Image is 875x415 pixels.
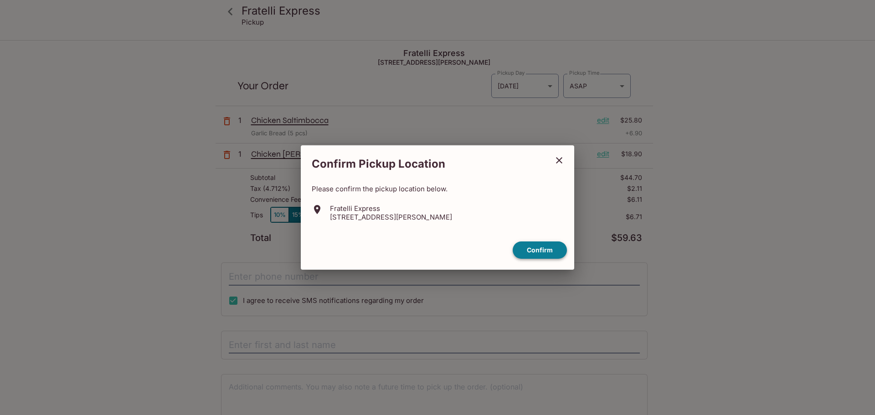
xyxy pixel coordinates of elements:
button: close [548,149,571,172]
p: [STREET_ADDRESS][PERSON_NAME] [330,213,452,221]
p: Please confirm the pickup location below. [312,184,563,193]
button: confirm [513,241,567,259]
p: Fratelli Express [330,204,452,213]
h2: Confirm Pickup Location [301,153,548,175]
